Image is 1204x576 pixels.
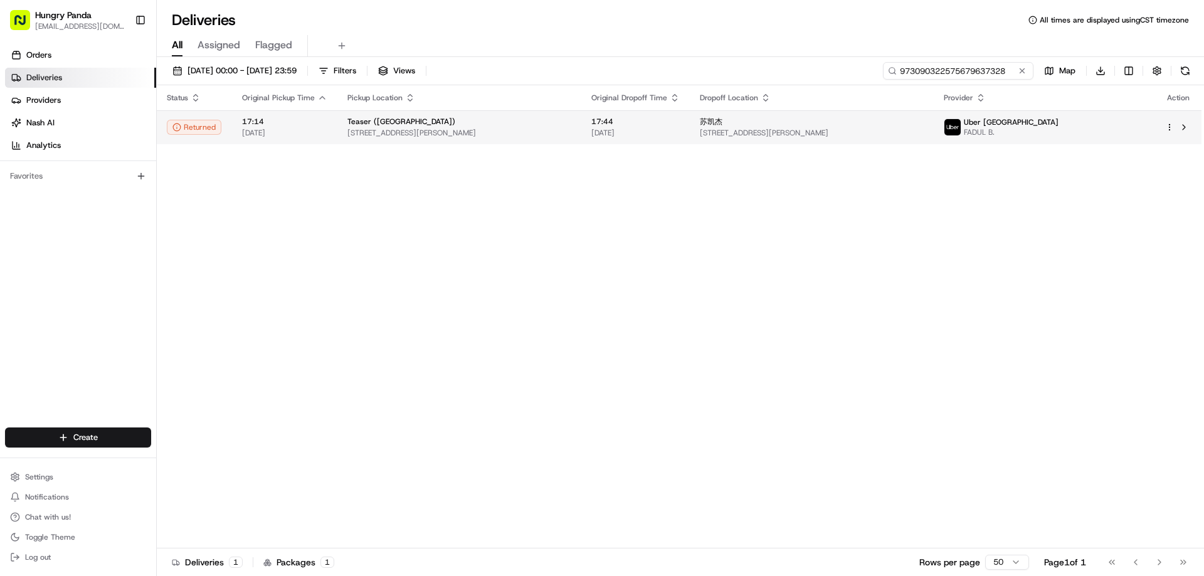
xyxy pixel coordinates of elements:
[25,195,35,205] img: 1736555255976-a54dd68f-1ca7-489b-9aae-adbdc363a1c4
[26,117,55,128] span: Nash AI
[883,62,1033,80] input: Type to search
[213,123,228,139] button: Start new chat
[591,93,667,103] span: Original Dropoff Time
[26,140,61,151] span: Analytics
[242,128,327,138] span: [DATE]
[172,556,243,568] div: Deliveries
[5,427,151,448] button: Create
[88,310,152,320] a: Powered byPylon
[25,532,75,542] span: Toggle Theme
[5,488,151,506] button: Notifications
[242,117,327,127] span: 17:14
[1059,65,1075,76] span: Map
[1040,15,1189,25] span: All times are displayed using CST timezone
[944,119,961,135] img: uber-new-logo.jpeg
[242,93,315,103] span: Original Pickup Time
[5,90,156,110] a: Providers
[167,120,221,135] button: Returned
[5,468,151,486] button: Settings
[5,508,151,526] button: Chat with us!
[964,127,1059,137] span: FADUL B.
[5,528,151,546] button: Toggle Theme
[229,557,243,568] div: 1
[1038,62,1081,80] button: Map
[5,166,151,186] div: Favorites
[5,5,130,35] button: Hungry Panda[EMAIL_ADDRESS][DOMAIN_NAME]
[591,128,680,138] span: [DATE]
[320,557,334,568] div: 1
[33,81,207,94] input: Clear
[106,281,116,291] div: 💻
[13,13,38,38] img: Nash
[8,275,101,298] a: 📗Knowledge Base
[104,194,108,204] span: •
[13,50,228,70] p: Welcome 👋
[26,72,62,83] span: Deliveries
[101,275,206,298] a: 💻API Documentation
[313,62,362,80] button: Filters
[48,228,78,238] span: 8月15日
[5,113,156,133] a: Nash AI
[39,194,102,204] span: [PERSON_NAME]
[347,128,571,138] span: [STREET_ADDRESS][PERSON_NAME]
[26,120,49,142] img: 1753817452368-0c19585d-7be3-40d9-9a41-2dc781b3d1eb
[73,432,98,443] span: Create
[187,65,297,76] span: [DATE] 00:00 - [DATE] 23:59
[172,10,236,30] h1: Deliveries
[347,117,455,127] span: Teaser ([GEOGRAPHIC_DATA])
[25,552,51,562] span: Log out
[13,182,33,202] img: Bea Lacdao
[263,556,334,568] div: Packages
[5,45,156,65] a: Orders
[35,21,125,31] button: [EMAIL_ADDRESS][DOMAIN_NAME]
[255,38,292,53] span: Flagged
[41,228,46,238] span: •
[13,163,84,173] div: Past conversations
[111,194,140,204] span: 8月19日
[700,128,924,138] span: [STREET_ADDRESS][PERSON_NAME]
[919,556,980,568] p: Rows per page
[25,512,71,522] span: Chat with us!
[167,62,302,80] button: [DATE] 00:00 - [DATE] 23:59
[125,311,152,320] span: Pylon
[167,93,188,103] span: Status
[334,65,356,76] span: Filters
[5,68,156,88] a: Deliveries
[393,65,415,76] span: Views
[119,280,201,293] span: API Documentation
[13,120,35,142] img: 1736555255976-a54dd68f-1ca7-489b-9aae-adbdc363a1c4
[25,492,69,502] span: Notifications
[1165,93,1191,103] div: Action
[172,38,182,53] span: All
[56,132,172,142] div: We're available if you need us!
[198,38,240,53] span: Assigned
[700,93,758,103] span: Dropoff Location
[194,160,228,175] button: See all
[35,9,92,21] button: Hungry Panda
[700,117,722,127] span: 苏凯杰
[26,50,51,61] span: Orders
[591,117,680,127] span: 17:44
[25,280,96,293] span: Knowledge Base
[13,281,23,291] div: 📗
[56,120,206,132] div: Start new chat
[944,93,973,103] span: Provider
[347,93,403,103] span: Pickup Location
[5,548,151,566] button: Log out
[5,135,156,155] a: Analytics
[26,95,61,106] span: Providers
[1044,556,1086,568] div: Page 1 of 1
[372,62,421,80] button: Views
[1176,62,1194,80] button: Refresh
[964,117,1059,127] span: Uber [GEOGRAPHIC_DATA]
[25,472,53,482] span: Settings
